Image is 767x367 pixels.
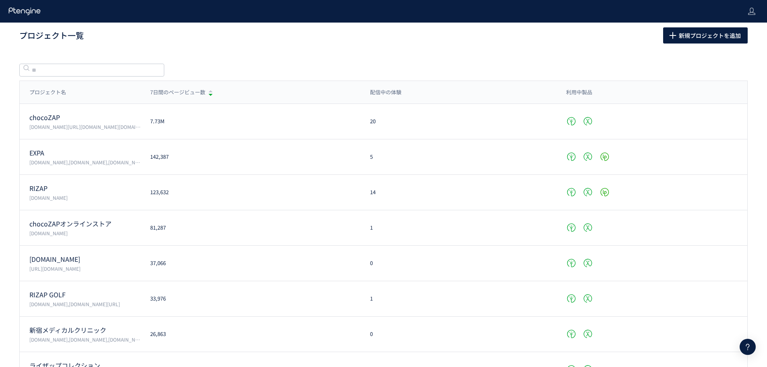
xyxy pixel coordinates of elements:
[29,159,141,166] p: vivana.jp,expa-official.jp,reserve-expa.jp
[141,189,360,196] div: 123,632
[566,89,592,96] span: 利用中製品
[370,89,401,96] span: 配信中の体験
[360,330,556,338] div: 0
[360,295,556,303] div: 1
[679,27,741,44] span: 新規プロジェクトを追加
[663,27,748,44] button: 新規プロジェクトを追加
[150,89,205,96] span: 7日間のページビュー数
[29,194,141,201] p: www.rizap.jp
[19,30,645,41] h1: プロジェクト一覧
[360,118,556,125] div: 20
[29,265,141,272] p: https://medical.chocozap.jp
[360,224,556,232] div: 1
[29,230,141,236] p: chocozap.shop
[29,123,141,130] p: chocozap.jp/,zap-id.jp/,web.my-zap.jp/,liff.campaign.chocozap.sumiyoku.jp/
[29,89,66,96] span: プロジェクト名
[360,153,556,161] div: 5
[360,259,556,267] div: 0
[29,255,141,264] p: medical.chocozap.jp
[29,113,141,122] p: chocoZAP
[29,219,141,228] p: chocoZAPオンラインストア
[360,189,556,196] div: 14
[29,326,141,335] p: 新宿メディカルクリニック
[29,301,141,307] p: www.rizap-golf.jp,rizap-golf.ns-test.work/lp/3anniversary-cp/
[141,259,360,267] div: 37,066
[141,224,360,232] div: 81,287
[29,184,141,193] p: RIZAP
[29,148,141,158] p: EXPA
[29,290,141,299] p: RIZAP GOLF
[29,336,141,343] p: shinjuku3chome-medical.jp,shinjuku3-mc.reserve.ne.jp,www.shinjukumc.com/,shinjukumc.net/,smc-glp1...
[141,118,360,125] div: 7.73M
[141,295,360,303] div: 33,976
[141,330,360,338] div: 26,863
[141,153,360,161] div: 142,387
